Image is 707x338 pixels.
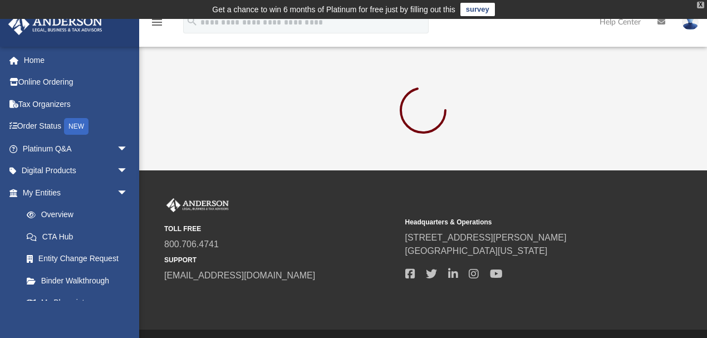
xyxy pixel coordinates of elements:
i: menu [150,16,164,29]
small: SUPPORT [164,255,397,265]
i: search [186,15,198,27]
div: Get a chance to win 6 months of Platinum for free just by filling out this [212,3,455,16]
a: Entity Change Request [16,248,145,270]
a: [GEOGRAPHIC_DATA][US_STATE] [405,246,548,256]
a: [STREET_ADDRESS][PERSON_NAME] [405,233,567,242]
a: Platinum Q&Aarrow_drop_down [8,138,145,160]
span: arrow_drop_down [117,138,139,160]
small: TOLL FREE [164,224,397,234]
img: Anderson Advisors Platinum Portal [164,198,231,213]
a: CTA Hub [16,226,145,248]
a: Online Ordering [8,71,145,94]
div: NEW [64,118,89,135]
span: arrow_drop_down [117,160,139,183]
a: Overview [16,204,145,226]
a: My Entitiesarrow_drop_down [8,182,145,204]
a: Tax Organizers [8,93,145,115]
a: My Blueprint [16,292,139,314]
a: Digital Productsarrow_drop_down [8,160,145,182]
a: 800.706.4741 [164,239,219,249]
img: Anderson Advisors Platinum Portal [5,13,106,35]
a: Home [8,49,145,71]
a: [EMAIL_ADDRESS][DOMAIN_NAME] [164,271,315,280]
img: User Pic [682,14,699,30]
a: menu [150,21,164,29]
a: survey [460,3,495,16]
a: Binder Walkthrough [16,270,145,292]
div: close [697,2,704,8]
small: Headquarters & Operations [405,217,639,227]
span: arrow_drop_down [117,182,139,204]
a: Order StatusNEW [8,115,145,138]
